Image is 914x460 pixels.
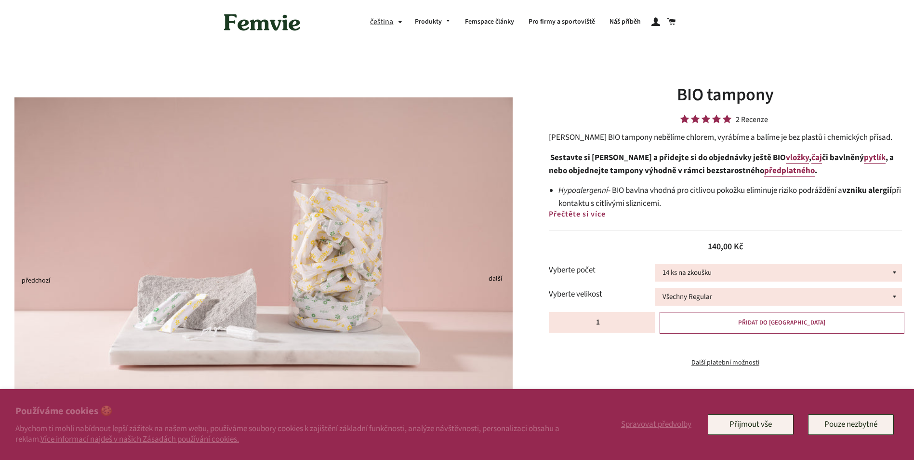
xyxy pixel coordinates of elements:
img: TER07008_nahled_cfd02d5d-4436-44de-82e2-ee22d3490172_800x.jpg [14,97,513,430]
button: Spravovat předvolby [619,414,693,434]
label: Vyberte velikost [549,288,655,301]
a: Více informací najdeš v našich Zásadách používání cookies. [40,433,239,445]
span: Spravovat předvolby [621,419,691,430]
a: vložky [786,152,809,164]
button: Next [489,279,493,281]
strong: Sestavte si [PERSON_NAME] a přidejte si do objednávky ještě BIO , či bavlněný , a nebo objednejte... [549,152,894,177]
p: Abychom ti mohli nabídnout lepší zážitek na našem webu, používáme soubory cookies k zajištění zák... [15,423,575,445]
h1: BIO tampony [549,83,902,107]
a: pytlík [864,152,886,164]
h2: Používáme cookies 🍪 [15,405,575,419]
a: Další platební možnosti [549,358,902,368]
label: Vyberte počet [549,264,655,277]
a: Femspace články [458,10,521,35]
a: Náš příběh [602,10,648,35]
div: 2 Recenze [736,116,768,123]
button: čeština [370,15,408,28]
a: předplatného [764,165,815,177]
div: [PERSON_NAME] BIO tampony nebělíme chlorem, vyrábíme a balíme je bez plastů i chemických přísad. [549,131,902,144]
em: Hypoalergenní [558,185,608,196]
span: PŘIDAT DO [GEOGRAPHIC_DATA] [738,318,825,327]
img: Femvie [219,7,305,37]
b: vzniku alergií [842,185,892,196]
span: Přečtěte si více [549,209,606,219]
button: PŘIDAT DO [GEOGRAPHIC_DATA] [660,312,904,333]
a: Produkty [408,10,458,35]
li: - BIO bavlna vhodná pro citlivou pokožku eliminuje riziko podráždění a [558,184,902,210]
button: Přijmout vše [708,414,794,434]
a: čaj [811,152,822,164]
button: Previous [22,281,26,283]
a: Pro firmy a sportoviště [521,10,602,35]
span: 140,00 Kč [708,241,743,253]
button: Pouze nezbytné [808,414,894,434]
